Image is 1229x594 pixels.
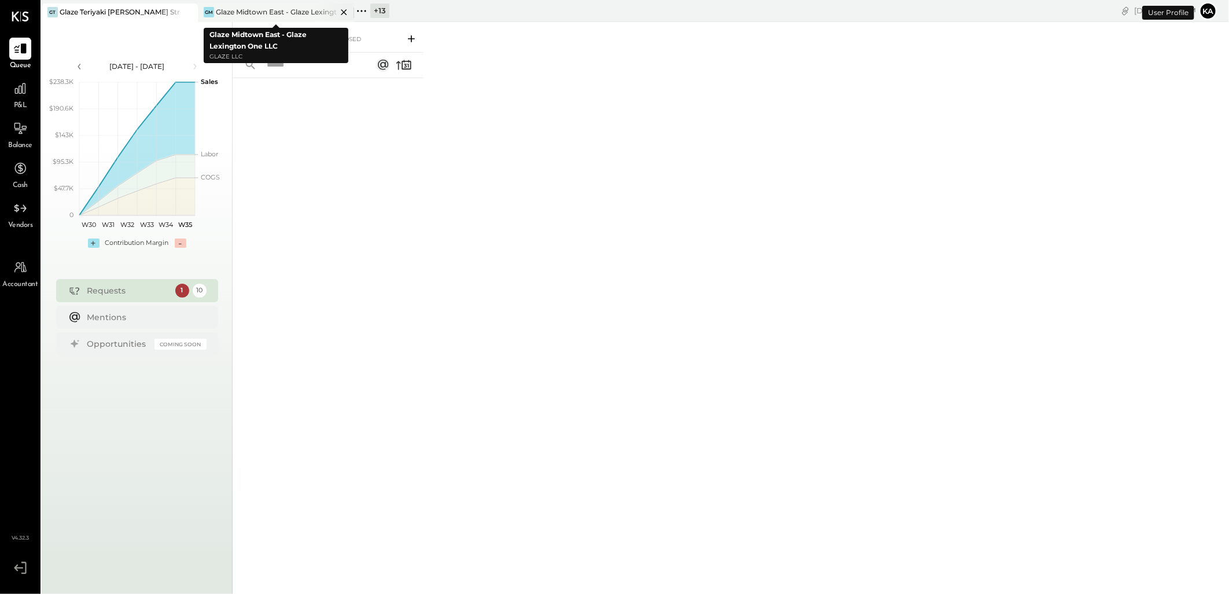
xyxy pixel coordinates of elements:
[154,339,207,350] div: Coming Soon
[53,157,73,166] text: $95.3K
[1199,2,1217,20] button: Ka
[60,7,181,17] div: Glaze Teriyaki [PERSON_NAME] Street - [PERSON_NAME] River [PERSON_NAME] LLC
[47,7,58,17] div: GT
[87,311,201,323] div: Mentions
[49,78,73,86] text: $238.3K
[201,78,218,86] text: Sales
[175,239,186,248] div: -
[10,61,31,71] span: Queue
[209,30,307,50] b: Glaze Midtown East - Glaze Lexington One LLC
[1142,6,1194,20] div: User Profile
[120,221,134,229] text: W32
[69,211,73,219] text: 0
[87,285,170,296] div: Requests
[3,280,38,290] span: Accountant
[102,221,115,229] text: W31
[204,7,214,17] div: GM
[178,221,192,229] text: W35
[201,150,218,158] text: Labor
[1120,5,1131,17] div: copy link
[88,239,100,248] div: +
[49,104,73,112] text: $190.6K
[193,284,207,298] div: 10
[1,197,40,231] a: Vendors
[55,131,73,139] text: $143K
[8,141,32,151] span: Balance
[209,52,343,62] p: Glaze LLC
[1134,5,1196,16] div: [DATE]
[14,101,27,111] span: P&L
[175,284,189,298] div: 1
[159,221,174,229] text: W34
[54,184,73,192] text: $47.7K
[1,157,40,191] a: Cash
[105,239,169,248] div: Contribution Margin
[88,61,186,71] div: [DATE] - [DATE]
[13,181,28,191] span: Cash
[139,221,153,229] text: W33
[82,221,96,229] text: W30
[370,3,389,18] div: + 13
[331,34,367,45] div: Closed
[87,338,149,350] div: Opportunities
[1,118,40,151] a: Balance
[1,78,40,111] a: P&L
[201,173,220,181] text: COGS
[216,7,337,17] div: Glaze Midtown East - Glaze Lexington One LLC
[1,38,40,71] a: Queue
[1,256,40,290] a: Accountant
[8,221,33,231] span: Vendors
